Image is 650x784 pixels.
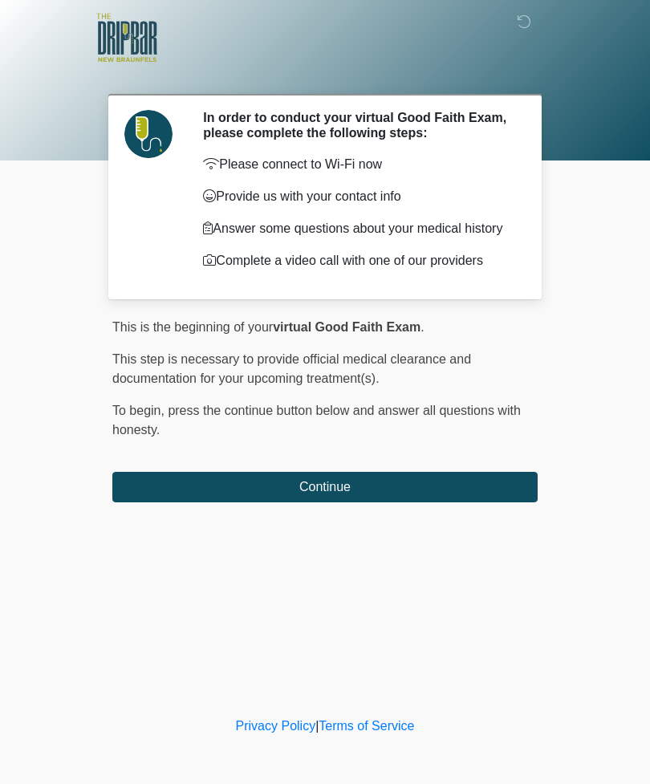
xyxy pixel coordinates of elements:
[319,719,414,733] a: Terms of Service
[112,404,521,437] span: press the continue button below and answer all questions with honesty.
[203,219,514,238] p: Answer some questions about your medical history
[420,320,424,334] span: .
[273,320,420,334] strong: virtual Good Faith Exam
[203,251,514,270] p: Complete a video call with one of our providers
[112,404,168,417] span: To begin,
[112,352,471,385] span: This step is necessary to provide official medical clearance and documentation for your upcoming ...
[203,110,514,140] h2: In order to conduct your virtual Good Faith Exam, please complete the following steps:
[315,719,319,733] a: |
[96,12,157,64] img: The DRIPBaR - New Braunfels Logo
[236,719,316,733] a: Privacy Policy
[203,155,514,174] p: Please connect to Wi-Fi now
[203,187,514,206] p: Provide us with your contact info
[112,472,538,502] button: Continue
[112,320,273,334] span: This is the beginning of your
[124,110,173,158] img: Agent Avatar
